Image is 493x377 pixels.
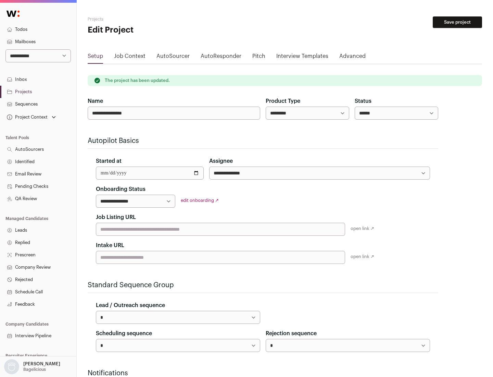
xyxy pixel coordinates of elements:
label: Rejection sequence [266,329,317,338]
img: Wellfound [3,7,23,21]
img: nopic.png [4,359,19,374]
label: Scheduling sequence [96,329,152,338]
label: Lead / Outreach sequence [96,301,165,309]
a: AutoSourcer [156,52,190,63]
h2: Standard Sequence Group [88,280,438,290]
a: Pitch [252,52,265,63]
label: Status [355,97,371,105]
button: Open dropdown [5,112,57,122]
label: Intake URL [96,241,124,250]
p: The project has been updated. [105,78,170,83]
h2: Projects [88,16,219,22]
a: Advanced [339,52,366,63]
a: AutoResponder [201,52,241,63]
h2: Autopilot Basics [88,136,438,146]
p: [PERSON_NAME] [23,361,60,367]
label: Name [88,97,103,105]
a: Interview Templates [276,52,328,63]
p: Bagelicious [23,367,46,372]
a: edit onboarding ↗ [181,198,219,203]
button: Open dropdown [3,359,62,374]
label: Job Listing URL [96,213,136,221]
a: Job Context [114,52,146,63]
label: Started at [96,157,122,165]
button: Save project [433,16,482,28]
div: Project Context [5,114,48,120]
h1: Edit Project [88,25,219,36]
label: Assignee [209,157,233,165]
a: Setup [88,52,103,63]
label: Product Type [266,97,300,105]
label: Onboarding Status [96,185,146,193]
